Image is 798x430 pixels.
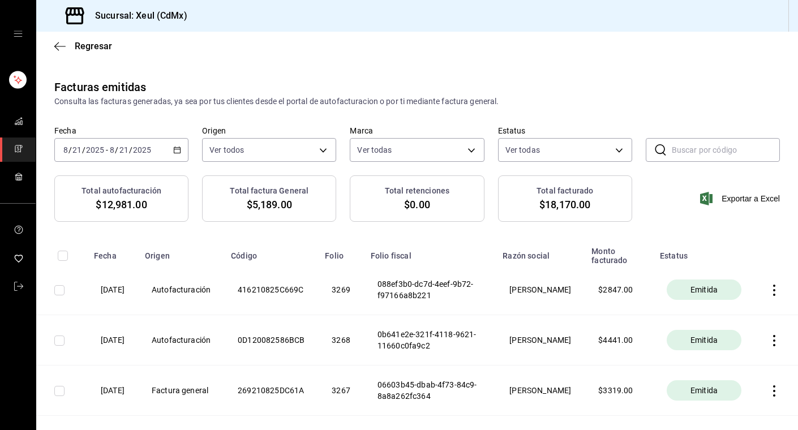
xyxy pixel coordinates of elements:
[585,365,653,416] th: $ 3319.00
[54,127,188,135] label: Fecha
[87,240,138,265] th: Fecha
[537,185,593,197] h3: Total facturado
[364,240,496,265] th: Folio fiscal
[224,265,318,315] th: 416210825C669C
[364,365,496,416] th: 06603b45-dbab-4f73-84c9-8a8a262fc364
[318,265,364,315] th: 3269
[496,240,585,265] th: Razón social
[132,145,152,154] input: ----
[138,365,224,416] th: Factura general
[96,197,147,212] span: $12,981.00
[224,365,318,416] th: 269210825DC61A
[138,315,224,365] th: Autofacturación
[87,265,138,315] th: [DATE]
[585,240,653,265] th: Monto facturado
[14,29,23,38] button: open drawer
[702,192,780,205] button: Exportar a Excel
[115,145,118,154] span: /
[247,197,292,212] span: $5,189.00
[498,127,632,135] label: Estatus
[318,365,364,416] th: 3267
[68,145,72,154] span: /
[364,265,496,315] th: 088ef3b0-dc7d-4eef-9b72-f97166a8b221
[496,315,585,365] th: [PERSON_NAME]
[686,284,722,295] span: Emitida
[686,334,722,346] span: Emitida
[686,385,722,396] span: Emitida
[63,145,68,154] input: --
[82,145,85,154] span: /
[318,315,364,365] th: 3268
[496,265,585,315] th: [PERSON_NAME]
[230,185,308,197] h3: Total factura General
[109,145,115,154] input: --
[87,365,138,416] th: [DATE]
[138,265,224,315] th: Autofacturación
[496,365,585,416] th: [PERSON_NAME]
[505,144,540,156] span: Ver todas
[106,145,108,154] span: -
[357,144,392,156] span: Ver todas
[318,240,364,265] th: Folio
[672,139,780,161] input: Buscar por código
[585,265,653,315] th: $ 2847.00
[350,127,484,135] label: Marca
[404,197,430,212] span: $0.00
[539,197,590,212] span: $18,170.00
[202,127,336,135] label: Origen
[129,145,132,154] span: /
[81,185,161,197] h3: Total autofacturación
[224,240,318,265] th: Código
[75,41,112,51] span: Regresar
[86,9,187,23] h3: Sucursal: Xeul (CdMx)
[364,315,496,365] th: 0b641e2e-321f-4118-9621-11660c0fa9c2
[72,145,82,154] input: --
[54,79,146,96] div: Facturas emitidas
[653,240,755,265] th: Estatus
[54,41,112,51] button: Regresar
[119,145,129,154] input: --
[54,96,780,107] div: Consulta las facturas generadas, ya sea por tus clientes desde el portal de autofacturacion o por...
[209,144,244,156] span: Ver todos
[585,315,653,365] th: $ 4441.00
[224,315,318,365] th: 0D120082586BCB
[138,240,224,265] th: Origen
[87,315,138,365] th: [DATE]
[85,145,105,154] input: ----
[385,185,449,197] h3: Total retenciones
